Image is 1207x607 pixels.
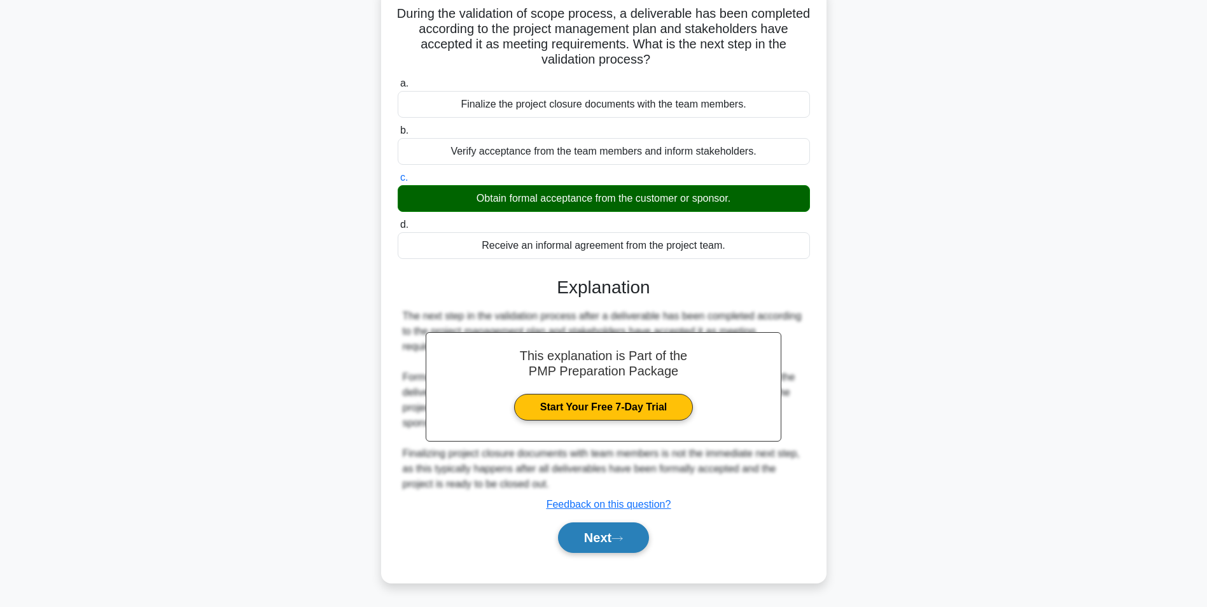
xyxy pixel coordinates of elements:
div: Receive an informal agreement from the project team. [398,232,810,259]
h5: During the validation of scope process, a deliverable has been completed according to the project... [396,6,811,68]
span: a. [400,78,408,88]
span: d. [400,219,408,230]
h3: Explanation [405,277,802,298]
div: The next step in the validation process after a deliverable has been completed according to the p... [403,309,805,492]
a: Feedback on this question? [547,499,671,510]
div: Obtain formal acceptance from the customer or sponsor. [398,185,810,212]
span: b. [400,125,408,136]
div: Verify acceptance from the team members and inform stakeholders. [398,138,810,165]
button: Next [558,522,649,553]
div: Finalize the project closure documents with the team members. [398,91,810,118]
a: Start Your Free 7-Day Trial [514,394,693,421]
span: c. [400,172,408,183]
